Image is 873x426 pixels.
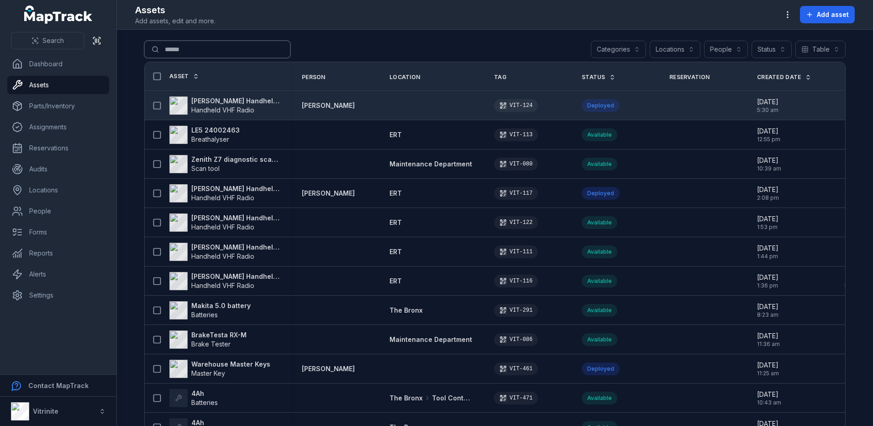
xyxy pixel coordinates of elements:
[845,194,866,202] span: 8:14 pm
[582,158,617,170] div: Available
[845,390,867,406] time: 23/06/2025, 3:24:29 pm
[582,128,617,141] div: Available
[582,275,617,288] div: Available
[845,341,868,348] span: 11:38 am
[494,74,506,81] span: Tag
[845,253,867,260] span: 3:08 pm
[845,156,868,172] time: 21/07/2025, 11:26:02 pm
[191,272,280,281] strong: [PERSON_NAME] Handheld VHF Radio
[389,394,472,403] a: The BronxTool Container
[757,331,780,341] span: [DATE]
[24,5,93,24] a: MapTrack
[169,126,240,144] a: LE5 24002463Breathalyser
[7,244,109,262] a: Reports
[757,185,779,194] span: [DATE]
[845,214,867,231] time: 10/09/2025, 3:09:40 pm
[191,106,254,114] span: Handheld VHF Radio
[169,73,189,80] span: Asset
[389,131,402,138] span: ERT
[757,253,778,260] span: 1:44 pm
[389,335,472,343] span: Maintenance Department
[302,74,326,81] span: Person
[845,156,868,165] span: [DATE]
[494,245,538,258] div: VIT-111
[669,74,710,81] span: Reservation
[757,156,781,172] time: 16/07/2025, 10:39:58 am
[28,382,89,389] strong: Contact MapTrack
[191,399,218,406] span: Batteries
[845,361,868,370] span: [DATE]
[7,265,109,283] a: Alerts
[7,202,109,220] a: People
[191,243,280,252] strong: [PERSON_NAME] Handheld VHF Radio - OCE
[191,252,254,260] span: Handheld VHF Radio
[389,277,402,286] a: ERT
[169,213,280,232] a: [PERSON_NAME] Handheld VHF Radio - ESOHandheld VHF Radio
[494,216,538,229] div: VIT-122
[389,160,472,169] a: Maintenance Department
[191,184,280,193] strong: [PERSON_NAME] Handheld VHF Radio
[389,247,402,256] a: ERT
[191,194,254,202] span: Handheld VHF Radio
[7,160,109,178] a: Audits
[11,32,84,49] button: Search
[191,330,247,340] strong: BrakeTesta RX-M
[389,74,420,81] span: Location
[191,311,218,319] span: Batteries
[169,73,199,80] a: Asset
[757,244,778,260] time: 09/07/2025, 1:44:30 pm
[795,41,846,58] button: Table
[845,273,867,282] span: [DATE]
[757,97,778,114] time: 04/09/2025, 5:30:51 am
[494,128,538,141] div: VIT-113
[191,369,225,377] span: Master Key
[191,223,254,231] span: Handheld VHF Radio
[845,185,866,194] span: [DATE]
[389,394,423,403] span: The Bronx
[757,74,801,81] span: Created Date
[169,243,280,261] a: [PERSON_NAME] Handheld VHF Radio - OCEHandheld VHF Radio
[7,118,109,136] a: Assignments
[757,341,780,348] span: 11:36 am
[757,302,778,319] time: 07/07/2025, 8:23:31 am
[757,390,781,399] span: [DATE]
[704,41,748,58] button: People
[845,214,867,224] span: [DATE]
[389,189,402,197] span: ERT
[494,333,538,346] div: VIT-086
[494,275,538,288] div: VIT-116
[582,187,620,200] div: Deployed
[389,306,423,315] a: The Bronx
[845,311,866,319] span: 1:07 pm
[191,155,280,164] strong: Zenith Z7 diagnostic scanner
[582,304,617,317] div: Available
[757,273,778,289] time: 09/07/2025, 1:36:40 pm
[302,364,355,373] strong: [PERSON_NAME]
[845,127,867,143] time: 10/09/2025, 3:08:40 pm
[191,340,231,348] span: Brake Tester
[650,41,700,58] button: Locations
[845,244,867,260] time: 10/09/2025, 3:08:58 pm
[169,389,218,407] a: 4AhBatteries
[135,16,216,26] span: Add assets, edit and more.
[845,185,866,202] time: 11/09/2025, 8:14:17 pm
[169,360,270,378] a: Warehouse Master KeysMaster Key
[191,126,240,135] strong: LE5 24002463
[582,333,617,346] div: Available
[845,97,866,106] span: [DATE]
[169,96,280,115] a: [PERSON_NAME] Handheld VHF RadioHandheld VHF Radio
[7,223,109,241] a: Forms
[845,331,868,341] span: [DATE]
[389,277,402,285] span: ERT
[757,390,781,406] time: 19/06/2025, 10:43:18 am
[494,187,538,200] div: VIT-117
[800,6,855,23] button: Add asset
[845,224,867,231] span: 3:09 pm
[845,165,868,172] span: 11:26 pm
[191,165,220,172] span: Scan tool
[169,184,280,202] a: [PERSON_NAME] Handheld VHF RadioHandheld VHF Radio
[7,139,109,157] a: Reservations
[582,216,617,229] div: Available
[757,282,778,289] span: 1:36 pm
[169,330,247,349] a: BrakeTesta RX-MBrake Tester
